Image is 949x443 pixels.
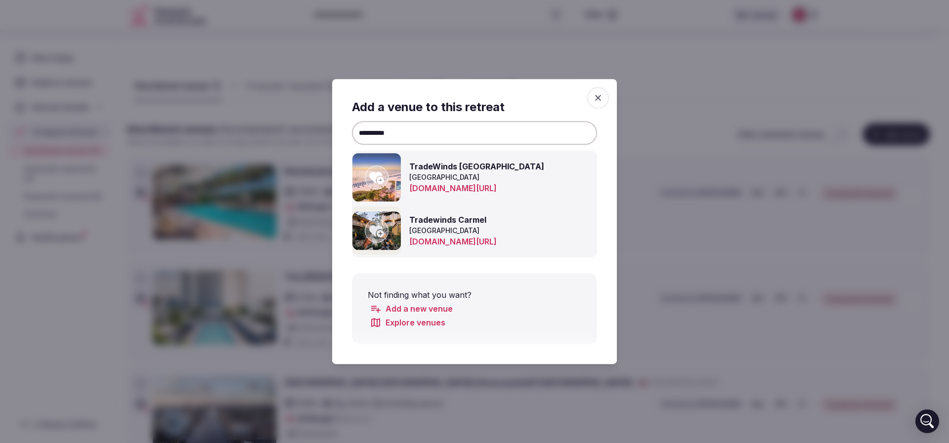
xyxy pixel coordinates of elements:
[352,153,401,201] img: TradeWinds Island Grand Resort
[409,182,536,194] a: [DOMAIN_NAME][URL]
[409,226,567,236] p: [GEOGRAPHIC_DATA]
[409,214,567,226] h3: Tradewinds Carmel
[409,236,536,247] a: [DOMAIN_NAME][URL]
[409,161,567,173] h3: TradeWinds [GEOGRAPHIC_DATA]
[370,317,445,328] a: Explore venues
[409,173,567,183] p: [GEOGRAPHIC_DATA]
[368,289,581,301] p: Not finding what you want?
[352,99,597,116] h2: Add a venue to this retreat
[352,212,401,250] img: Tradewinds Carmel
[370,303,453,315] a: Add a new venue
